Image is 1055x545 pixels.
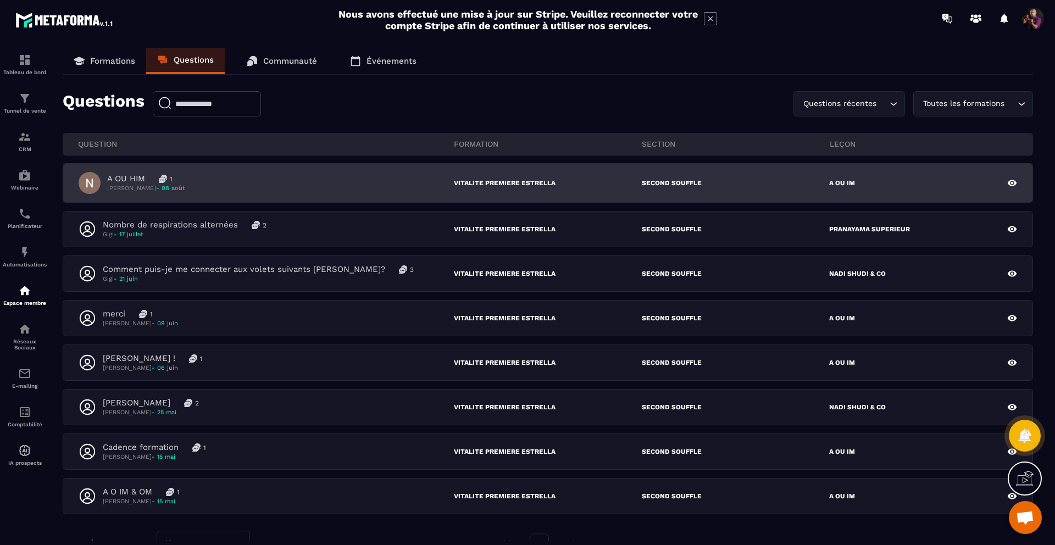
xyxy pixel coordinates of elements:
[642,448,702,455] p: SECOND SOUFFLE
[63,48,146,74] a: Formations
[1007,98,1015,110] input: Search for option
[78,139,454,149] p: QUESTION
[103,408,199,416] p: [PERSON_NAME]
[3,338,47,351] p: Réseaux Sociaux
[18,367,31,380] img: email
[18,284,31,297] img: automations
[879,98,887,110] input: Search for option
[152,498,175,505] span: - 15 mai
[913,91,1033,116] div: Search for option
[1009,501,1042,534] a: Ouvrir le chat
[3,108,47,114] p: Tunnel de vente
[3,397,47,436] a: accountantaccountantComptabilité
[18,444,31,457] img: automations
[156,185,185,192] span: - 08 août
[3,160,47,199] a: automationsautomationsWebinaire
[3,314,47,359] a: social-networksocial-networkRéseaux Sociaux
[642,225,702,233] p: SECOND SOUFFLE
[3,146,47,152] p: CRM
[103,364,203,372] p: [PERSON_NAME]
[454,270,642,277] p: VITALITE PREMIERE ESTRELLA
[338,8,698,31] h2: Nous avons effectué une mise à jour sur Stripe. Veuillez reconnecter votre compte Stripe afin de ...
[103,264,385,275] p: Comment puis-je me connecter aux volets suivants [PERSON_NAME]?
[829,314,855,322] p: A OU IM
[3,69,47,75] p: Tableau de bord
[184,399,192,407] img: messages
[103,442,179,453] p: Cadence formation
[170,175,173,183] p: 1
[3,359,47,397] a: emailemailE-mailing
[3,421,47,427] p: Comptabilité
[192,443,201,452] img: messages
[367,56,417,66] p: Événements
[152,364,178,371] span: - 06 juin
[150,310,153,319] p: 1
[793,91,905,116] div: Search for option
[252,221,260,229] img: messages
[642,314,702,322] p: SECOND SOUFFLE
[18,207,31,220] img: scheduler
[103,220,238,230] p: Nombre de respirations alternées
[829,225,910,233] p: PRANAYAMA SUPERIEUR
[103,487,152,497] p: A O IM & OM
[454,225,642,233] p: VITALITE PREMIERE ESTRELLA
[114,231,143,238] span: - 17 juillet
[103,453,206,461] p: [PERSON_NAME]
[3,300,47,306] p: Espace membre
[642,492,702,500] p: SECOND SOUFFLE
[3,383,47,389] p: E-mailing
[236,48,328,74] a: Communauté
[920,98,1007,110] span: Toutes les formations
[3,223,47,229] p: Planificateur
[642,139,830,149] p: section
[18,405,31,419] img: accountant
[107,174,145,184] p: A OU HIM
[339,48,427,74] a: Événements
[189,354,197,363] img: messages
[18,246,31,259] img: automations
[3,237,47,276] a: automationsautomationsAutomatisations
[152,453,175,460] span: - 15 mai
[90,56,135,66] p: Formations
[3,185,47,191] p: Webinaire
[18,92,31,105] img: formation
[166,488,174,496] img: messages
[399,265,407,274] img: messages
[152,320,178,327] span: - 09 juin
[454,492,642,500] p: VITALITE PREMIERE ESTRELLA
[642,403,702,411] p: SECOND SOUFFLE
[410,265,414,274] p: 3
[454,314,642,322] p: VITALITE PREMIERE ESTRELLA
[830,139,1018,149] p: leçon
[642,359,702,366] p: SECOND SOUFFLE
[454,448,642,455] p: VITALITE PREMIERE ESTRELLA
[801,98,879,110] span: Questions récentes
[18,322,31,336] img: social-network
[103,497,180,505] p: [PERSON_NAME]
[3,276,47,314] a: automationsautomationsEspace membre
[103,353,175,364] p: [PERSON_NAME] !
[3,262,47,268] p: Automatisations
[829,403,886,411] p: NADI SHUDI & CO
[177,488,180,497] p: 1
[103,230,266,238] p: Gigi
[114,275,138,282] span: - 21 juin
[195,399,199,408] p: 2
[454,359,642,366] p: VITALITE PREMIERE ESTRELLA
[263,56,317,66] p: Communauté
[829,448,855,455] p: A OU IM
[18,53,31,66] img: formation
[454,139,642,149] p: FORMATION
[829,270,886,277] p: NADI SHUDI & CO
[152,409,176,416] span: - 25 mai
[200,354,203,363] p: 1
[3,45,47,84] a: formationformationTableau de bord
[642,179,702,187] p: SECOND SOUFFLE
[829,179,855,187] p: A OU IM
[263,221,266,230] p: 2
[3,84,47,122] a: formationformationTunnel de vente
[829,359,855,366] p: A OU IM
[3,460,47,466] p: IA prospects
[18,169,31,182] img: automations
[63,91,145,116] p: Questions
